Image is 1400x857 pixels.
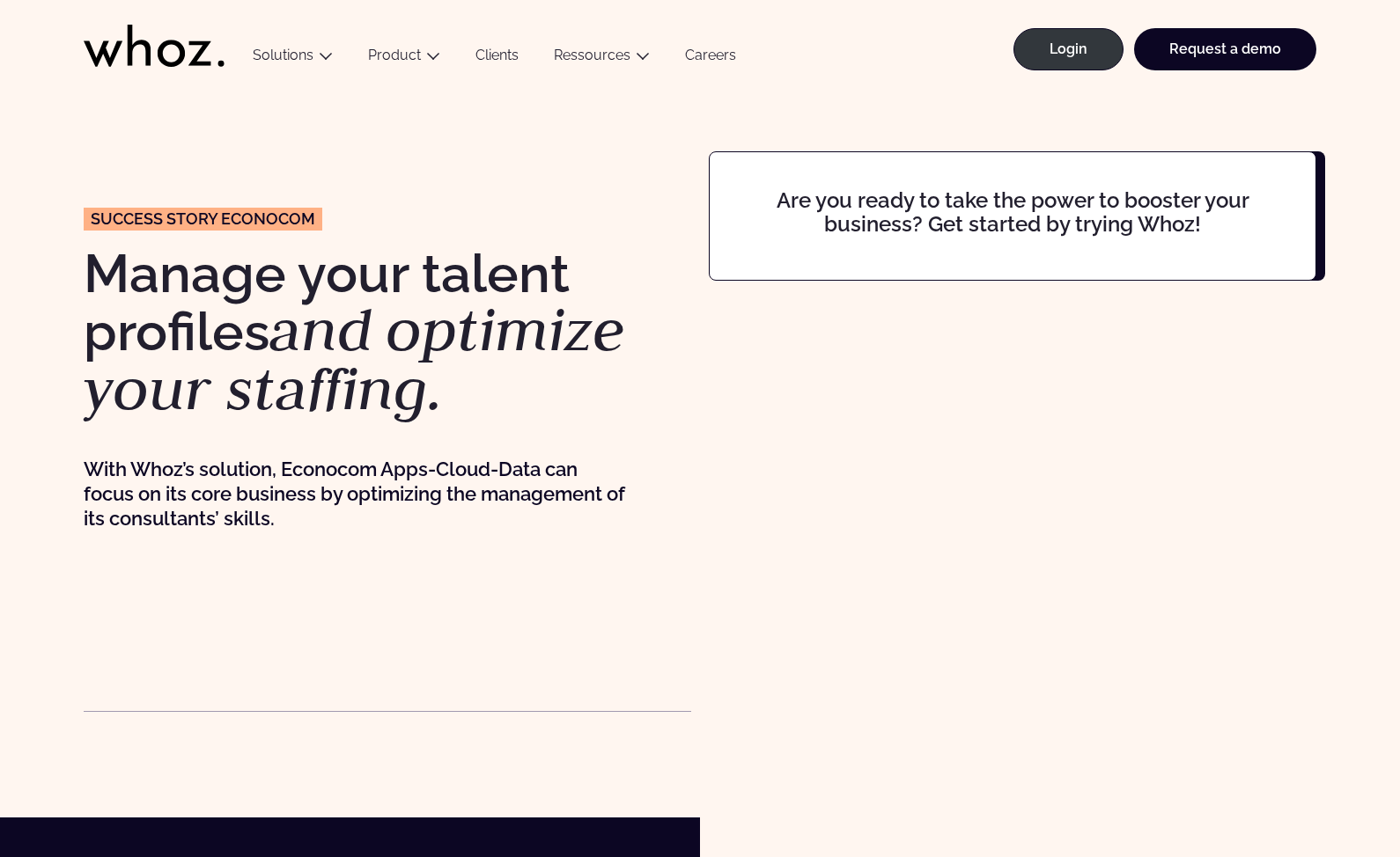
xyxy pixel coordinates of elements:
a: Login [1013,28,1124,70]
h2: Are you ready to take the power to booster your business? Get started by trying Whoz! [743,189,1282,236]
em: optimize your staffing. [84,290,625,428]
em: and [269,290,372,368]
button: Product [350,47,458,70]
a: Request a demo [1134,28,1316,70]
a: Careers [667,47,754,70]
a: Clients [458,47,536,70]
button: Ressources [536,47,667,70]
button: Solutions [235,47,350,70]
a: Product [368,47,421,63]
p: With Whoz’s solution, Econocom Apps-Cloud-Data can focus on its core business by optimizing the m... [84,457,630,531]
a: Ressources [554,47,630,63]
h1: Manage your talent profiles [84,247,691,419]
span: Success story Econocom [91,211,315,227]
